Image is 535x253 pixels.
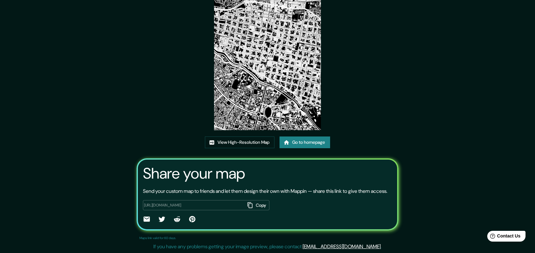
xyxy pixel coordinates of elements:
p: If you have any problems getting your image preview, please contact . [153,243,382,250]
p: Send your custom map to friends and let them design their own with Mappin — share this link to gi... [143,187,387,195]
p: Maps link valid for 60 days. [139,236,176,240]
h3: Share your map [143,165,245,182]
iframe: Help widget launcher [479,228,528,246]
a: Go to homepage [280,136,330,148]
a: [EMAIL_ADDRESS][DOMAIN_NAME] [303,243,381,250]
a: View High-Resolution Map [205,136,274,148]
button: Copy [245,200,269,211]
